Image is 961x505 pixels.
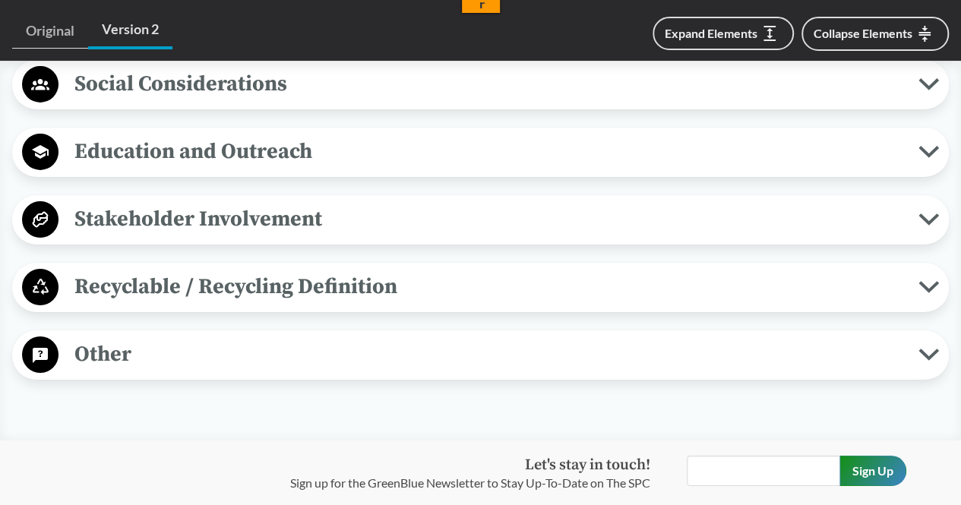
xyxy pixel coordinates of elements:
span: Other [58,337,918,371]
a: View [234,15,259,27]
strong: Let's stay in touch! [525,456,650,475]
img: ugliuzza [37,5,56,24]
button: Stakeholder Involvement [17,200,944,239]
button: Collapse Elements [801,17,949,51]
button: Education and Outreach [17,133,944,172]
span: Education and Outreach [58,134,918,169]
p: Sign up for the GreenBlue Newsletter to Stay Up-To-Date on The SPC [290,474,650,492]
button: Recyclable / Recycling Definition [17,268,944,307]
a: Version 2 [88,12,172,49]
a: Copy [259,15,284,27]
button: Other [17,336,944,374]
button: Social Considerations [17,65,944,104]
input: ASIN [234,4,306,15]
input: Sign Up [839,456,906,486]
span: Recyclable / Recycling Definition [58,270,918,304]
button: Expand Elements [653,17,794,50]
span: Stakeholder Involvement [58,202,918,236]
span: Social Considerations [58,67,918,101]
a: Clear [284,15,309,27]
a: Original [12,14,88,49]
input: ASIN, PO, Alias, + more... [81,6,202,26]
